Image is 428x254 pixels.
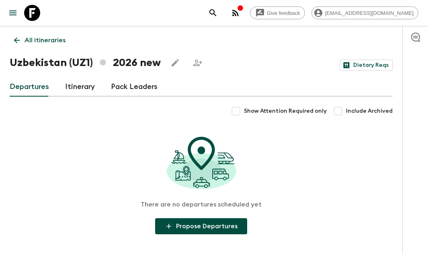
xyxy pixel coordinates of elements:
[111,77,158,97] a: Pack Leaders
[346,107,393,115] span: Include Archived
[141,200,262,209] p: There are no departures scheduled yet
[244,107,327,115] span: Show Attention Required only
[10,32,70,48] a: All itineraries
[340,60,393,71] a: Dietary Reqs
[250,6,305,19] a: Give feedback
[65,77,95,97] a: Itinerary
[5,5,21,21] button: menu
[205,5,221,21] button: search adventures
[262,10,305,16] span: Give feedback
[25,35,66,45] p: All itineraries
[10,55,161,71] h1: Uzbekistan (UZ1) 2026 new
[10,77,49,97] a: Departures
[155,218,247,234] button: Propose Departures
[167,55,183,71] button: Edit this itinerary
[190,55,206,71] span: Share this itinerary
[311,6,418,19] div: [EMAIL_ADDRESS][DOMAIN_NAME]
[321,10,418,16] span: [EMAIL_ADDRESS][DOMAIN_NAME]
